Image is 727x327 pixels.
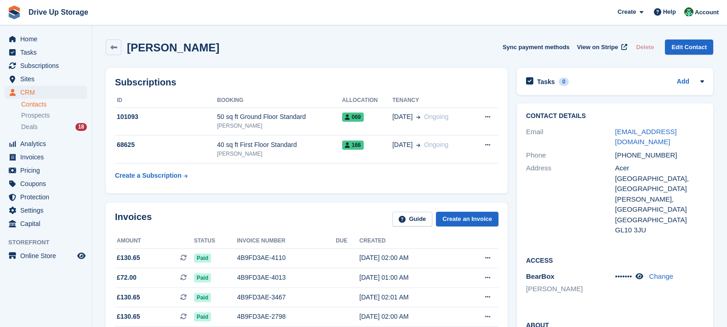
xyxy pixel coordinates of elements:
[677,77,689,87] a: Add
[194,234,237,248] th: Status
[573,39,629,55] a: View on Stripe
[115,212,152,227] h2: Invoices
[392,112,412,122] span: [DATE]
[360,293,459,302] div: [DATE] 02:01 AM
[503,39,570,55] button: Sync payment methods
[615,128,677,146] a: [EMAIL_ADDRESS][DOMAIN_NAME]
[526,150,615,161] div: Phone
[5,204,87,217] a: menu
[20,86,75,99] span: CRM
[559,78,569,86] div: 0
[537,78,555,86] h2: Tasks
[526,113,704,120] h2: Contact Details
[526,284,615,294] li: [PERSON_NAME]
[5,151,87,163] a: menu
[115,112,217,122] div: 101093
[115,234,194,248] th: Amount
[5,177,87,190] a: menu
[5,73,87,85] a: menu
[618,7,636,17] span: Create
[342,93,392,108] th: Allocation
[5,164,87,177] a: menu
[75,123,87,131] div: 18
[20,46,75,59] span: Tasks
[20,151,75,163] span: Invoices
[117,273,137,282] span: £72.00
[194,312,211,321] span: Paid
[237,273,336,282] div: 4B9FD3AE-4013
[20,249,75,262] span: Online Store
[5,137,87,150] a: menu
[5,217,87,230] a: menu
[20,33,75,45] span: Home
[237,234,336,248] th: Invoice number
[615,150,704,161] div: [PHONE_NUMBER]
[117,293,140,302] span: £130.65
[360,312,459,321] div: [DATE] 02:00 AM
[360,273,459,282] div: [DATE] 01:00 AM
[360,234,459,248] th: Created
[115,77,498,88] h2: Subscriptions
[21,122,87,132] a: Deals 18
[127,41,219,54] h2: [PERSON_NAME]
[20,164,75,177] span: Pricing
[615,215,704,226] div: [GEOGRAPHIC_DATA]
[20,217,75,230] span: Capital
[342,141,364,150] span: 166
[20,204,75,217] span: Settings
[194,273,211,282] span: Paid
[5,86,87,99] a: menu
[21,123,38,131] span: Deals
[360,253,459,263] div: [DATE] 02:00 AM
[25,5,92,20] a: Drive Up Storage
[117,253,140,263] span: £130.65
[5,249,87,262] a: menu
[436,212,498,227] a: Create an Invoice
[392,140,412,150] span: [DATE]
[526,163,615,236] div: Address
[115,140,217,150] div: 68625
[115,167,188,184] a: Create a Subscription
[526,255,704,265] h2: Access
[392,93,471,108] th: Tenancy
[194,254,211,263] span: Paid
[684,7,693,17] img: Camille
[649,272,674,280] a: Change
[5,33,87,45] a: menu
[342,113,364,122] span: 069
[217,140,342,150] div: 40 sq ft First Floor Standard
[392,212,433,227] a: Guide
[5,59,87,72] a: menu
[8,238,92,247] span: Storefront
[526,127,615,147] div: Email
[217,122,342,130] div: [PERSON_NAME]
[194,293,211,302] span: Paid
[665,39,713,55] a: Edit Contact
[424,141,448,148] span: Ongoing
[237,293,336,302] div: 4B9FD3AE-3467
[20,137,75,150] span: Analytics
[217,150,342,158] div: [PERSON_NAME]
[20,73,75,85] span: Sites
[663,7,676,17] span: Help
[424,113,448,120] span: Ongoing
[695,8,719,17] span: Account
[632,39,658,55] button: Delete
[21,111,50,120] span: Prospects
[217,112,342,122] div: 50 sq ft Ground Floor Standard
[526,272,555,280] span: BearBox
[615,225,704,236] div: GL10 3JU
[21,100,87,109] a: Contacts
[217,93,342,108] th: Booking
[615,174,704,215] div: [GEOGRAPHIC_DATA], [GEOGRAPHIC_DATA][PERSON_NAME], [GEOGRAPHIC_DATA]
[115,171,182,180] div: Create a Subscription
[336,234,359,248] th: Due
[237,253,336,263] div: 4B9FD3AE-4110
[21,111,87,120] a: Prospects
[20,191,75,203] span: Protection
[76,250,87,261] a: Preview store
[20,59,75,72] span: Subscriptions
[577,43,618,52] span: View on Stripe
[237,312,336,321] div: 4B9FD3AE-2798
[7,6,21,19] img: stora-icon-8386f47178a22dfd0bd8f6a31ec36ba5ce8667c1dd55bd0f319d3a0aa187defe.svg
